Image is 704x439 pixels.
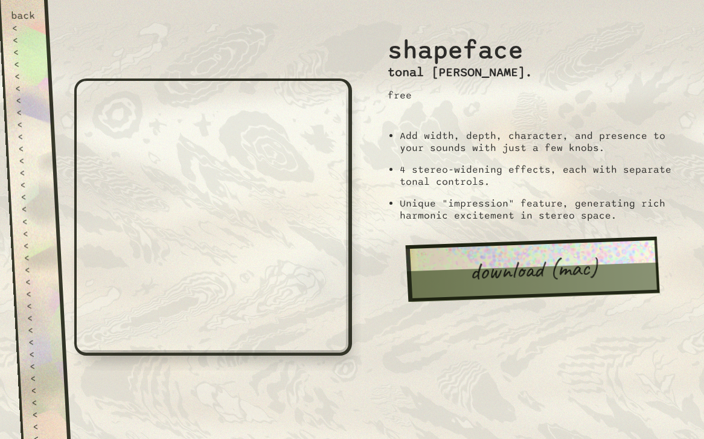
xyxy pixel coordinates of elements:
div: < [13,58,38,70]
div: < [25,275,50,287]
div: < [24,263,49,275]
div: < [14,82,39,94]
div: < [13,46,37,58]
li: Add width, depth, character, and presence to your sounds with just a few knobs. [400,130,690,154]
div: < [19,179,44,191]
div: < [32,420,57,432]
div: < [15,94,40,106]
div: < [12,34,37,46]
div: < [21,191,45,203]
iframe: shapeface [74,79,352,356]
h2: shapeface [388,22,533,65]
div: < [22,215,46,227]
div: < [30,384,55,396]
a: download (mac) [406,237,660,302]
div: < [11,22,36,34]
div: < [21,203,46,215]
div: < [22,227,47,239]
li: Unique "impression" feature, generating rich harmonic excitement in stereo space. [400,197,690,222]
div: < [27,312,51,324]
h3: tonal [PERSON_NAME]. [388,65,533,80]
div: < [16,118,41,130]
div: < [16,106,40,118]
div: < [18,143,42,155]
div: < [25,287,50,300]
div: < [18,155,43,167]
div: back [11,10,36,22]
li: 4 stereo-widening effects, each with separate tonal controls. [400,164,690,188]
div: < [31,396,56,408]
div: < [28,336,53,348]
div: < [31,408,56,420]
div: < [17,130,42,143]
div: < [26,300,51,312]
div: < [27,324,52,336]
div: < [28,348,53,360]
div: < [24,251,48,263]
div: < [30,372,54,384]
div: < [19,167,43,179]
div: < [23,239,48,251]
div: < [14,70,39,82]
p: free [388,89,533,101]
div: < [29,360,54,372]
